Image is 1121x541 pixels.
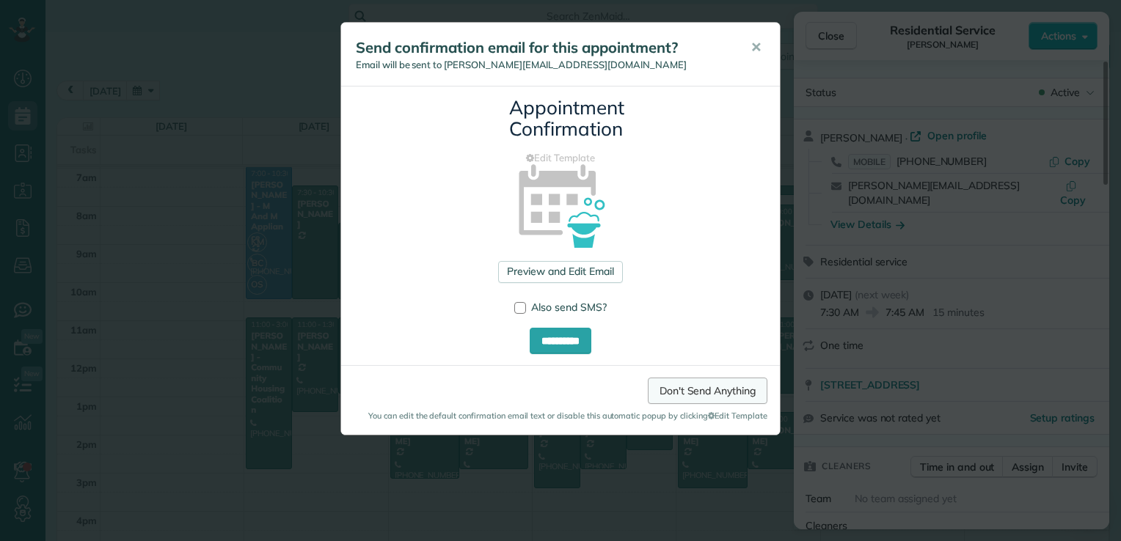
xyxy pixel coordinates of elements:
h5: Send confirmation email for this appointment? [356,37,730,58]
a: Edit Template [352,151,769,165]
span: Also send SMS? [531,301,607,314]
h3: Appointment Confirmation [509,97,612,139]
span: Email will be sent to [PERSON_NAME][EMAIL_ADDRESS][DOMAIN_NAME] [356,59,687,70]
span: ✕ [751,39,762,56]
a: Preview and Edit Email [498,261,622,283]
small: You can edit the default confirmation email text or disable this automatic popup by clicking Edit... [354,410,767,422]
a: Don't Send Anything [648,378,767,404]
img: appointment_confirmation_icon-141e34405f88b12ade42628e8c248340957700ab75a12ae832a8710e9b578dc5.png [495,139,627,270]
